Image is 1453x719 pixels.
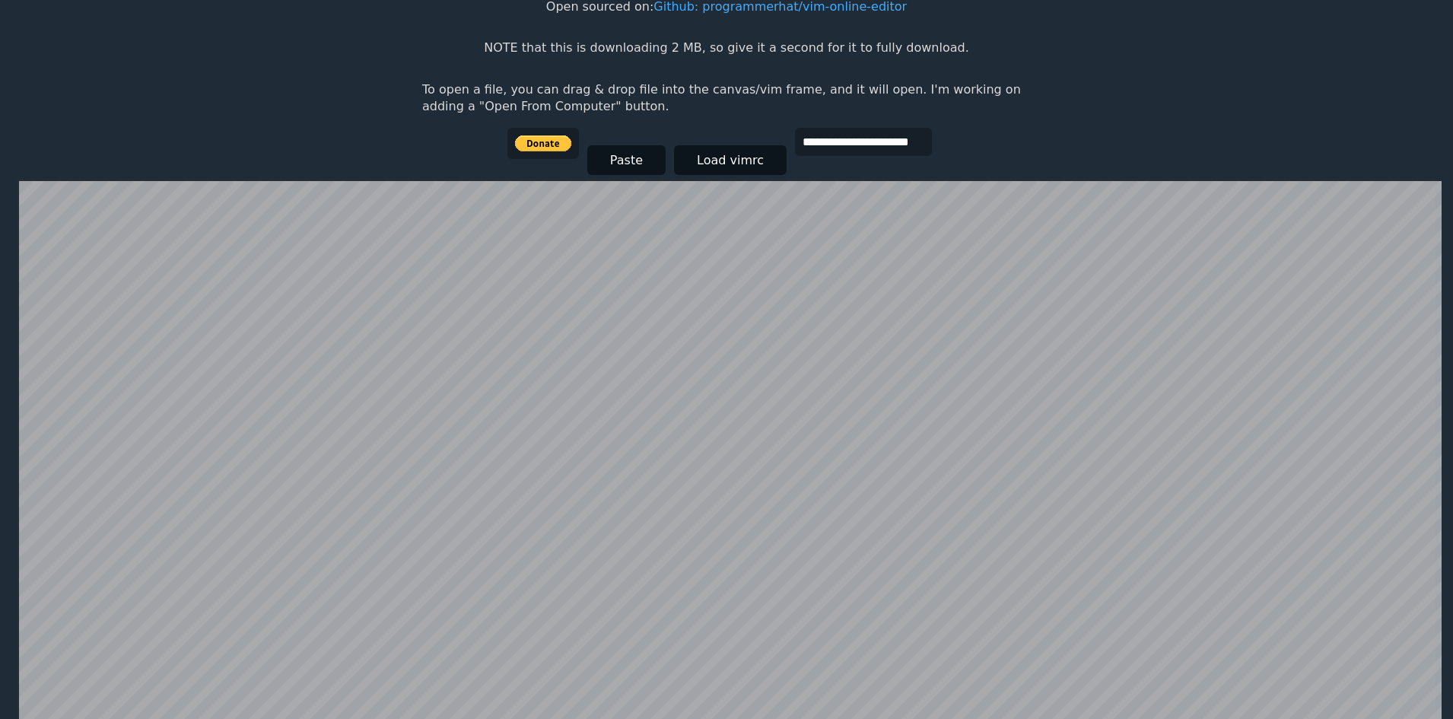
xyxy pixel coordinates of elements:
[484,40,968,56] p: NOTE that this is downloading 2 MB, so give it a second for it to fully download.
[422,81,1031,116] p: To open a file, you can drag & drop file into the canvas/vim frame, and it will open. I'm working...
[587,145,666,175] button: Paste
[674,145,787,175] button: Load vimrc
